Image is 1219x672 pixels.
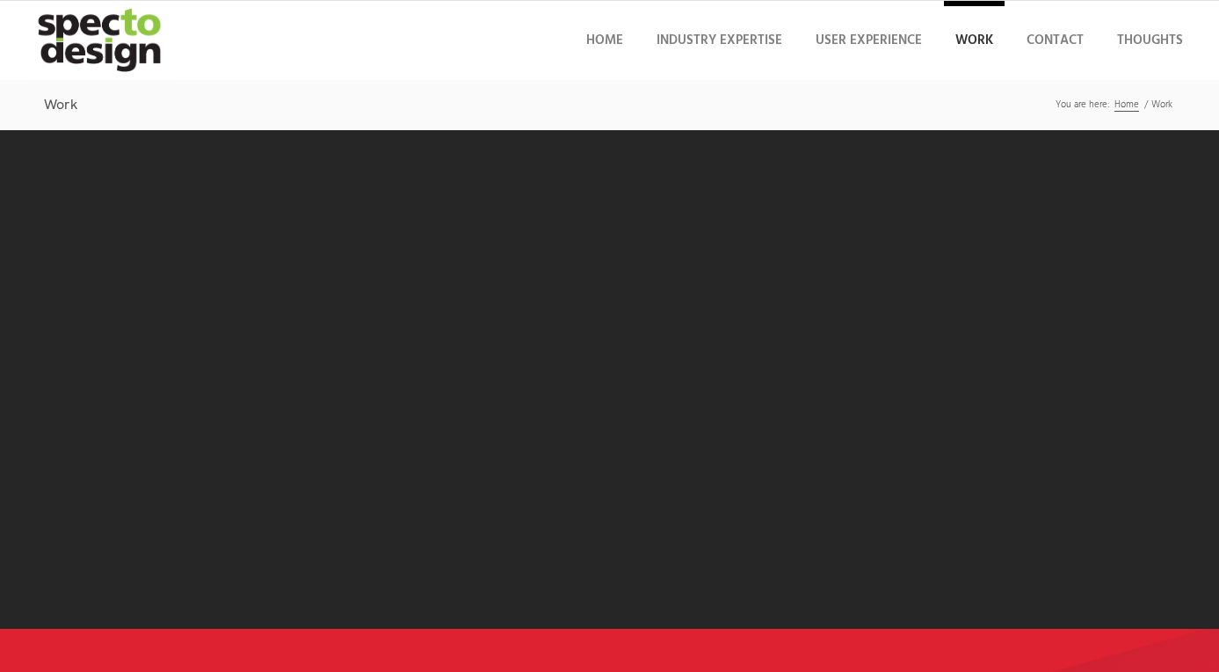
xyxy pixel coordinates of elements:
[944,1,1005,80] a: Work
[1056,97,1109,113] span: You are here:
[816,30,922,51] span: User Experience
[25,1,178,80] img: specto-logo-2020
[1142,99,1149,112] span: /
[955,30,993,51] span: Work
[1015,1,1095,80] a: Contact
[586,30,623,51] span: Home
[804,1,933,80] a: User Experience
[1149,99,1175,112] span: Work
[1117,30,1183,51] span: Thoughts
[1106,1,1194,80] a: Thoughts
[1027,30,1084,51] span: Contact
[44,89,1175,121] h1: Work
[1114,97,1139,113] span: Home
[807,465,974,484] span: View Apple iOS App Development
[575,1,635,80] a: Home
[610,353,1176,414] h3: Apple iOS App Development: Health App
[793,457,992,492] a: View Apple iOS App Development
[1112,99,1142,112] a: Home
[657,30,782,51] span: Industry Expertise
[645,1,794,80] a: Industry Expertise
